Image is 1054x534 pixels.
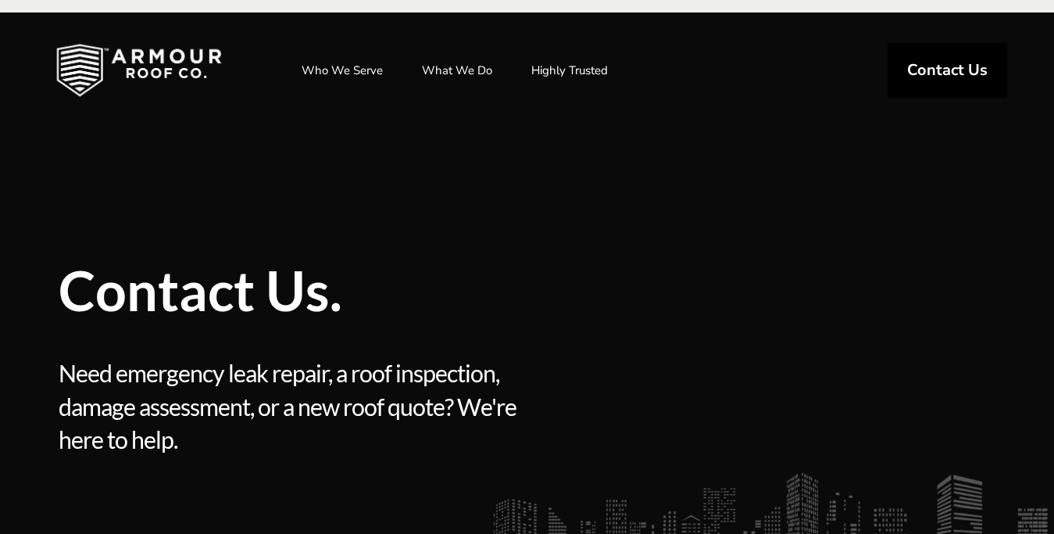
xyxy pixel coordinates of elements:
[31,31,247,109] img: Industrial and Commercial Roofing Company | Armour Roof Co.
[888,43,1007,98] a: Contact Us
[59,263,754,317] span: Contact Us.
[59,357,522,457] span: Need emergency leak repair, a roof inspection, damage assessment, or a new roof quote? We're here...
[286,51,398,90] a: Who We Serve
[406,51,508,90] a: What We Do
[516,51,623,90] a: Highly Trusted
[907,63,988,78] span: Contact Us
